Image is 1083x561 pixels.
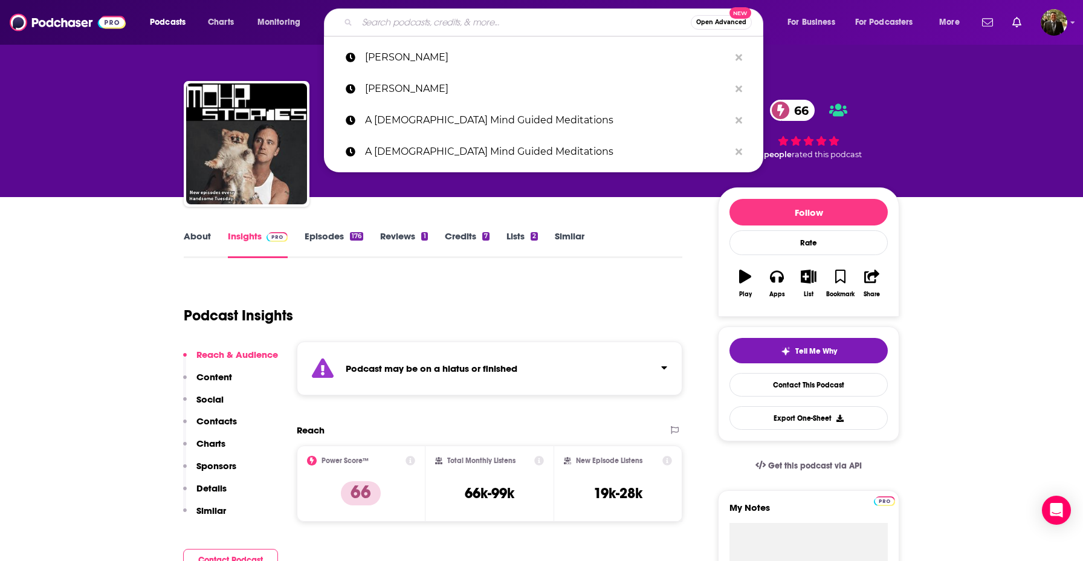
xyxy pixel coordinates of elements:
[465,484,514,502] h3: 66k-99k
[257,14,300,31] span: Monitoring
[183,505,226,527] button: Similar
[757,150,792,159] span: 2 people
[297,342,682,395] section: Click to expand status details
[184,230,211,258] a: About
[769,291,785,298] div: Apps
[196,371,232,383] p: Content
[506,230,538,258] a: Lists2
[792,150,862,159] span: rated this podcast
[718,92,899,167] div: 66 2 peoplerated this podcast
[421,232,427,241] div: 1
[729,262,761,305] button: Play
[555,230,584,258] a: Similar
[781,346,790,356] img: tell me why sparkle
[1041,9,1067,36] span: Logged in as david40333
[249,13,316,32] button: open menu
[186,83,307,204] img: Mohr Stories
[855,14,913,31] span: For Podcasters
[729,406,888,430] button: Export One-Sheet
[1041,9,1067,36] img: User Profile
[729,502,888,523] label: My Notes
[196,460,236,472] p: Sponsors
[787,14,835,31] span: For Business
[305,230,363,258] a: Episodes176
[196,438,225,449] p: Charts
[531,232,538,241] div: 2
[357,13,691,32] input: Search podcasts, credits, & more...
[739,291,752,298] div: Play
[864,291,880,298] div: Share
[150,14,186,31] span: Podcasts
[183,482,227,505] button: Details
[729,7,751,19] span: New
[196,415,237,427] p: Contacts
[696,19,746,25] span: Open Advanced
[183,438,225,460] button: Charts
[804,291,813,298] div: List
[826,291,855,298] div: Bookmark
[939,14,960,31] span: More
[770,100,815,121] a: 66
[779,13,850,32] button: open menu
[183,394,224,416] button: Social
[267,232,288,242] img: Podchaser Pro
[184,306,293,325] h1: Podcast Insights
[365,136,729,167] p: A Zen Mind Guided Meditations
[365,42,729,73] p: jay mohr
[228,230,288,258] a: InsightsPodchaser Pro
[380,230,427,258] a: Reviews1
[183,371,232,394] button: Content
[729,230,888,255] div: Rate
[346,363,517,374] strong: Podcast may be on a hiatus or finished
[761,262,792,305] button: Apps
[729,199,888,225] button: Follow
[1042,496,1071,525] div: Open Intercom Messenger
[793,262,824,305] button: List
[324,105,763,136] a: A [DEMOGRAPHIC_DATA] Mind Guided Meditations
[847,13,931,32] button: open menu
[183,460,236,482] button: Sponsors
[1007,12,1026,33] a: Show notifications dropdown
[977,12,998,33] a: Show notifications dropdown
[824,262,856,305] button: Bookmark
[782,100,815,121] span: 66
[200,13,241,32] a: Charts
[335,8,775,36] div: Search podcasts, credits, & more...
[482,232,490,241] div: 7
[10,11,126,34] img: Podchaser - Follow, Share and Rate Podcasts
[196,349,278,360] p: Reach & Audience
[729,373,888,397] a: Contact This Podcast
[324,73,763,105] a: [PERSON_NAME]
[1041,9,1067,36] button: Show profile menu
[324,136,763,167] a: A [DEMOGRAPHIC_DATA] Mind Guided Meditations
[795,346,837,356] span: Tell Me Why
[297,424,325,436] h2: Reach
[593,484,642,502] h3: 19k-28k
[576,456,642,465] h2: New Episode Listens
[445,230,490,258] a: Credits7
[183,349,278,371] button: Reach & Audience
[350,232,363,241] div: 176
[196,505,226,516] p: Similar
[208,14,234,31] span: Charts
[729,338,888,363] button: tell me why sparkleTell Me Why
[183,415,237,438] button: Contacts
[874,495,895,506] a: Pro website
[141,13,201,32] button: open menu
[768,461,862,471] span: Get this podcast via API
[874,496,895,506] img: Podchaser Pro
[196,482,227,494] p: Details
[365,73,729,105] p: jo rose
[365,105,729,136] p: A Zen Mind Guided Meditations
[856,262,888,305] button: Share
[322,456,369,465] h2: Power Score™
[324,42,763,73] a: [PERSON_NAME]
[931,13,975,32] button: open menu
[447,456,516,465] h2: Total Monthly Listens
[691,15,752,30] button: Open AdvancedNew
[746,451,871,481] a: Get this podcast via API
[196,394,224,405] p: Social
[341,481,381,505] p: 66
